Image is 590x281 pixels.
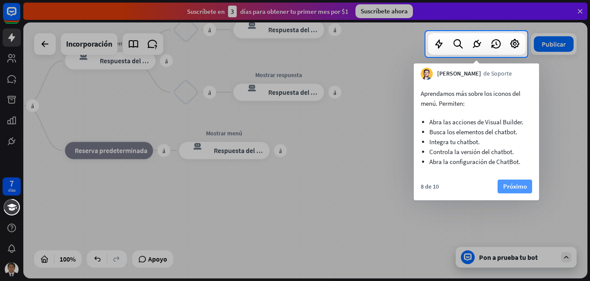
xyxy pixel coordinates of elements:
font: Aprendamos más sobre los iconos del menú. Permiten: [421,89,520,107]
font: de Soporte [483,69,512,77]
button: Próximo [498,180,532,193]
font: Próximo [503,182,527,190]
font: [PERSON_NAME] [437,69,481,77]
font: Integra tu chatbot. [429,138,480,146]
font: Abra las acciones de Visual Builder. [429,118,523,126]
font: 8 de 10 [421,183,439,190]
font: Controla la versión del chatbot. [429,148,514,156]
font: Abra la configuración de ChatBot. [429,158,520,166]
font: Busca los elementos del chatbot. [429,128,517,136]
